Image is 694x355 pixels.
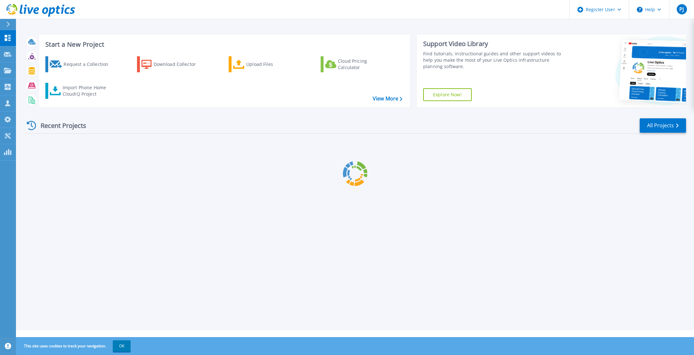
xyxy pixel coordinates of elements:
[423,88,472,101] a: Explore Now!
[321,56,392,72] a: Cloud Pricing Calculator
[423,40,561,48] div: Support Video Library
[25,118,95,133] div: Recent Projects
[246,58,297,71] div: Upload Files
[18,340,131,352] span: This site uses cookies to track your navigation.
[154,58,205,71] div: Download Collector
[679,7,684,12] span: PJ
[63,84,112,97] div: Import Phone Home CloudIQ Project
[113,340,131,352] button: OK
[423,51,561,70] div: Find tutorials, instructional guides and other support videos to help you make the most of your L...
[338,58,389,71] div: Cloud Pricing Calculator
[229,56,300,72] a: Upload Files
[45,56,117,72] a: Request a Collection
[640,118,686,133] a: All Projects
[137,56,208,72] a: Download Collector
[373,96,402,102] a: View More
[64,58,115,71] div: Request a Collection
[45,41,402,48] h3: Start a New Project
